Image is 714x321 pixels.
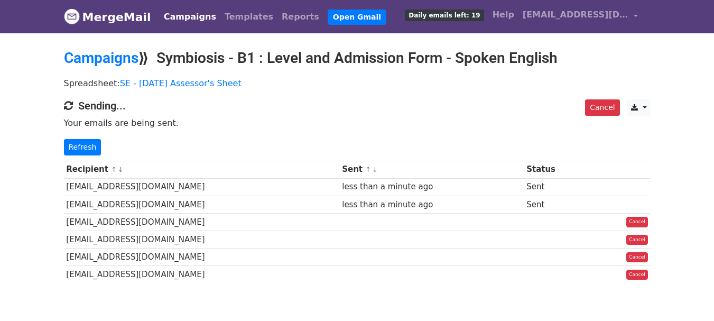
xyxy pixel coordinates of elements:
h2: ⟫ Symbiosis - B1 : Level and Admission Form - Spoken English [64,49,651,67]
td: [EMAIL_ADDRESS][DOMAIN_NAME] [64,178,340,196]
th: Recipient [64,161,340,178]
td: [EMAIL_ADDRESS][DOMAIN_NAME] [64,266,340,283]
a: Daily emails left: 19 [401,4,488,25]
a: Refresh [64,139,101,155]
a: [EMAIL_ADDRESS][DOMAIN_NAME] [518,4,642,29]
p: Your emails are being sent. [64,117,651,129]
a: SE - [DATE] Assessor's Sheet [120,78,242,88]
h4: Sending... [64,99,651,112]
span: [EMAIL_ADDRESS][DOMAIN_NAME] [523,8,628,21]
a: ↓ [118,166,124,173]
img: MergeMail logo [64,8,80,24]
div: less than a minute ago [342,199,521,211]
a: Cancel [626,252,648,263]
a: ↓ [372,166,378,173]
a: ↑ [365,166,371,173]
div: less than a minute ago [342,181,521,193]
a: Campaigns [64,49,138,67]
a: Campaigns [160,6,220,27]
a: Templates [220,6,277,27]
td: [EMAIL_ADDRESS][DOMAIN_NAME] [64,196,340,213]
a: ↑ [111,166,117,173]
p: Spreadsheet: [64,78,651,89]
a: MergeMail [64,6,151,28]
a: Cancel [626,217,648,227]
td: [EMAIL_ADDRESS][DOMAIN_NAME] [64,213,340,231]
td: [EMAIL_ADDRESS][DOMAIN_NAME] [64,231,340,248]
a: Open Gmail [328,10,386,25]
a: Help [488,4,518,25]
a: Cancel [585,99,619,116]
a: Cancel [626,270,648,280]
a: Cancel [626,235,648,245]
td: Sent [524,196,589,213]
th: Status [524,161,589,178]
th: Sent [339,161,524,178]
td: [EMAIL_ADDRESS][DOMAIN_NAME] [64,249,340,266]
td: Sent [524,178,589,196]
a: Reports [277,6,323,27]
span: Daily emails left: 19 [405,10,484,21]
